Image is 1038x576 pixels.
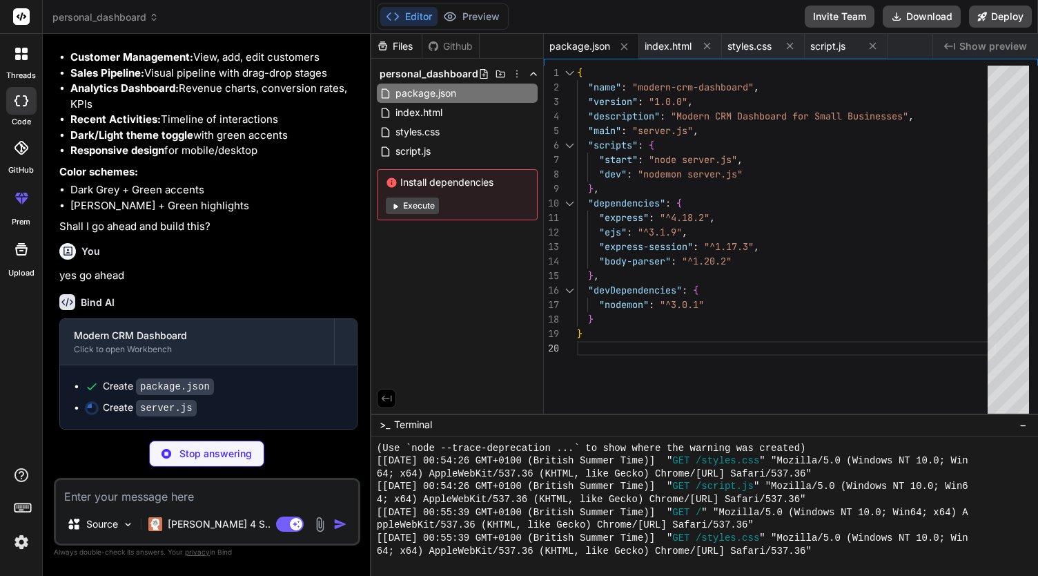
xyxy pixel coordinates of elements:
p: Shall I go ahead and build this? [59,219,358,235]
div: 16 [544,283,559,298]
div: 19 [544,327,559,341]
img: Pick Models [122,519,134,530]
span: "modern-crm-dashboard" [632,81,754,93]
span: Install dependencies [386,175,529,189]
button: Deploy [969,6,1032,28]
div: 8 [544,167,559,182]
span: , [594,269,599,282]
button: Invite Team [805,6,874,28]
span: "^4.18.2" [660,211,709,224]
span: /script.js [696,480,754,493]
span: " "Mozilla/5.0 (Windows NT 10.0; Win64; x64) A [701,506,968,519]
label: Upload [8,267,35,279]
div: Click to collapse the range. [560,138,578,153]
strong: Features planned: [59,32,150,46]
span: : [649,298,654,311]
span: : [627,226,632,238]
div: 1 [544,66,559,80]
span: , [754,81,759,93]
span: "^1.20.2" [682,255,732,267]
li: Visual pipeline with drag-drop stages [70,66,358,81]
span: "node server.js" [649,153,737,166]
span: : [638,95,643,108]
span: , [693,124,698,137]
span: styles.css [727,39,772,53]
span: "description" [588,110,660,122]
span: ppleWebKit/537.36 (KHTML, like Gecko) Chrome/[URL] Safari/537.36" [377,519,754,532]
button: − [1017,414,1030,436]
code: server.js [136,400,197,416]
img: attachment [312,517,328,532]
button: Preview [438,7,505,26]
span: : [665,197,671,209]
div: 4 [544,109,559,124]
span: [[DATE] 00:54:26 GMT+0100 (British Summer Time)] " [377,480,672,493]
span: Terminal [394,418,432,432]
strong: Recent Activities: [70,113,161,126]
p: yes go ahead [59,268,358,284]
span: "^3.1.9" [638,226,682,238]
div: Click to collapse the range. [560,66,578,80]
span: GET [672,454,689,468]
span: : [649,211,654,224]
span: { [649,139,654,151]
div: 10 [544,196,559,211]
span: Show preview [959,39,1027,53]
div: 15 [544,269,559,283]
label: GitHub [8,164,34,176]
span: "body-parser" [599,255,671,267]
span: "express-session" [599,240,693,253]
span: personal_dashboard [380,67,478,81]
strong: Color schemes: [59,165,138,178]
span: [[DATE] 00:54:26 GMT+0100 (British Summer Time)] " [377,454,672,468]
li: for mobile/desktop [70,143,358,159]
span: "1.0.0" [649,95,687,108]
span: personal_dashboard [52,10,159,24]
span: [[DATE] 00:55:39 GMT+0100 (British Summer Time)] " [377,506,672,519]
div: 12 [544,225,559,240]
span: script.js [810,39,845,53]
span: "version" [588,95,638,108]
span: script.js [394,143,432,160]
img: icon [333,517,347,531]
span: 64; x64) AppleWebKit/537.36 (KHTML, like Gecko) Chrome/[URL] Safari/537.36" [377,545,812,558]
span: : [627,168,632,180]
strong: Analytics Dashboard: [70,81,179,95]
span: : [621,124,627,137]
p: Source [86,517,118,531]
img: settings [10,530,33,554]
span: } [577,327,582,340]
div: 13 [544,240,559,254]
span: "dependencies" [588,197,665,209]
div: 18 [544,312,559,327]
div: 17 [544,298,559,312]
span: : [671,255,676,267]
span: index.html [394,104,444,121]
button: Download [883,6,961,28]
li: Dark Grey + Green accents [70,182,358,198]
span: , [682,226,687,238]
span: : [660,110,665,122]
span: } [588,269,594,282]
span: GET [672,506,689,519]
img: Claude 4 Sonnet [148,517,162,531]
label: prem [12,216,30,228]
div: 11 [544,211,559,225]
li: Revenue charts, conversion rates, KPIs [70,81,358,112]
span: 4; x64) AppleWebKit/537.36 (KHTML, like Gecko) Chrome/[URL] Safari/537.36" [377,493,806,506]
span: , [709,211,715,224]
span: { [693,284,698,296]
div: Create [103,379,214,394]
span: privacy [185,548,210,556]
span: "devDependencies" [588,284,682,296]
span: "server.js" [632,124,693,137]
div: 5 [544,124,559,138]
span: "express" [599,211,649,224]
span: : [693,240,698,253]
span: " "Mozilla/5.0 (Windows NT 10.0; Win6 [754,480,968,493]
li: View, add, edit customers [70,50,358,66]
span: "main" [588,124,621,137]
span: " "Mozilla/5.0 (Windows NT 10.0; Win [759,532,968,545]
strong: Responsive design [70,144,164,157]
span: : [638,139,643,151]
